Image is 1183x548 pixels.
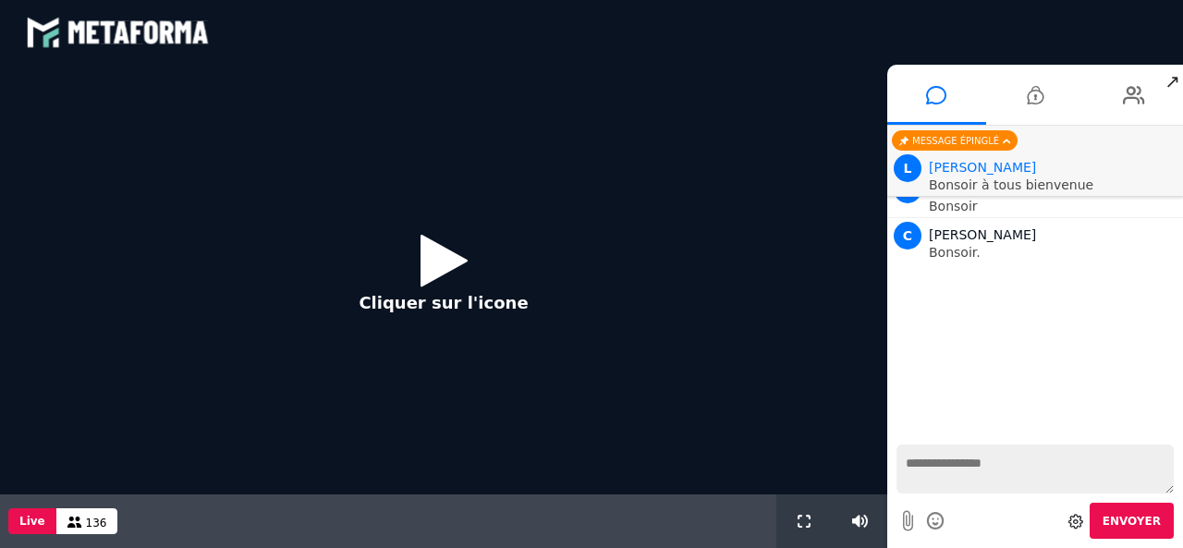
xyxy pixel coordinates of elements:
[929,227,1036,242] span: [PERSON_NAME]
[1103,515,1161,528] span: Envoyer
[340,220,546,339] button: Cliquer sur l'icone
[1090,503,1174,539] button: Envoyer
[1162,65,1183,98] span: ↗
[929,160,1036,175] span: Animateur
[8,508,56,534] button: Live
[892,130,1018,151] div: Message épinglé
[86,517,107,530] span: 136
[359,290,528,315] p: Cliquer sur l'icone
[929,246,1178,259] p: Bonsoir.
[894,222,921,250] span: C
[929,178,1178,191] p: Bonsoir à tous bienvenue
[894,154,921,182] span: L
[929,200,1178,213] p: Bonsoir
